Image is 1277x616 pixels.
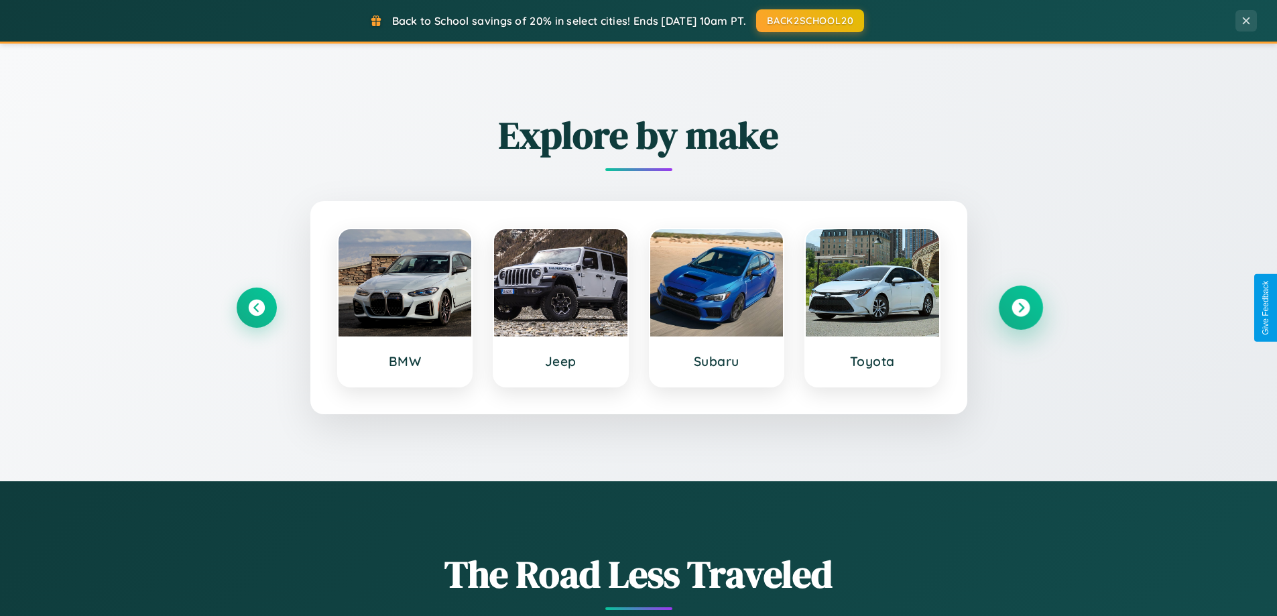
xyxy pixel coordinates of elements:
[664,353,770,369] h3: Subaru
[819,353,926,369] h3: Toyota
[237,109,1041,161] h2: Explore by make
[507,353,614,369] h3: Jeep
[237,548,1041,600] h1: The Road Less Traveled
[392,14,746,27] span: Back to School savings of 20% in select cities! Ends [DATE] 10am PT.
[1261,281,1270,335] div: Give Feedback
[352,353,459,369] h3: BMW
[756,9,864,32] button: BACK2SCHOOL20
